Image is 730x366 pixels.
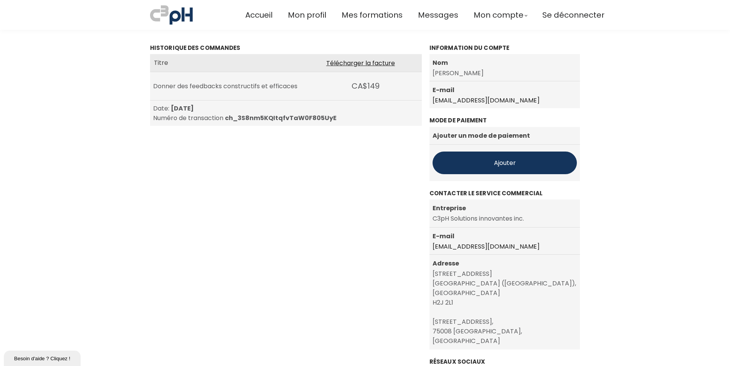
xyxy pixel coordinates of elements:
a: Accueil [245,9,273,21]
span: [DATE] [171,104,194,113]
span: Information du compte [429,43,580,52]
span: CA$149 [352,81,380,91]
span: E-mail [433,231,577,241]
span: Numéro de transaction [153,114,223,122]
span: Historique des commandes [150,43,422,52]
span: E-mail [433,85,577,95]
span: Réseaux sociaux [429,357,580,366]
span: Nom [433,58,577,68]
span: ch_3S8nm5KQItqfvTaW0F805UyE [225,114,337,122]
span: Mon compte [474,9,524,21]
span: C3pH Solutions innovantes inc. [433,214,577,223]
span: Ajouter un mode de paiement [433,131,577,140]
div: Titre [154,58,312,68]
a: Mes formations [342,9,403,21]
div: Donner des feedbacks constructifs et efficaces [153,81,309,91]
span: Entreprise [433,203,577,213]
img: a70bc7685e0efc0bd0b04b3506828469.jpeg [150,4,193,26]
span: Adresse [433,259,577,268]
span: Mode de paiement [429,116,580,125]
a: [EMAIL_ADDRESS][DOMAIN_NAME] [433,96,540,105]
a: Mon profil [288,9,326,21]
span: Date: [153,104,169,113]
span: [STREET_ADDRESS] [GEOGRAPHIC_DATA] ([GEOGRAPHIC_DATA]), [GEOGRAPHIC_DATA] H2J 2L1 [STREET_ADDRESS... [433,269,577,346]
iframe: chat widget [4,349,82,366]
a: Télécharger la facture [326,58,395,68]
span: Contacter le service commercial [429,189,580,198]
span: [PERSON_NAME] [433,69,484,77]
a: Messages [418,9,458,21]
a: Se déconnecter [542,9,604,21]
a: [EMAIL_ADDRESS][DOMAIN_NAME] [433,242,540,251]
button: Ajouter [433,152,577,174]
